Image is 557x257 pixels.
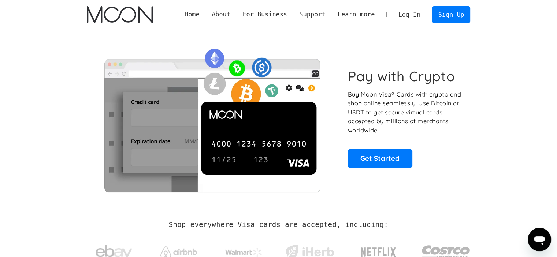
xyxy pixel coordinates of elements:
[87,6,153,23] a: home
[331,10,381,19] div: Learn more
[237,10,293,19] div: For Business
[87,44,338,192] img: Moon Cards let you spend your crypto anywhere Visa is accepted.
[242,10,287,19] div: For Business
[338,10,375,19] div: Learn more
[178,10,205,19] a: Home
[87,6,153,23] img: Moon Logo
[293,10,331,19] div: Support
[432,6,470,23] a: Sign Up
[225,248,262,257] img: Walmart
[528,228,551,251] iframe: Bouton de lancement de la fenêtre de messagerie
[299,10,325,19] div: Support
[212,10,230,19] div: About
[205,10,236,19] div: About
[169,221,388,229] h2: Shop everywhere Visa cards are accepted, including:
[348,149,412,167] a: Get Started
[392,7,427,23] a: Log In
[348,68,455,84] h1: Pay with Crypto
[348,90,462,135] p: Buy Moon Visa® Cards with crypto and shop online seamlessly! Use Bitcoin or USDT to get secure vi...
